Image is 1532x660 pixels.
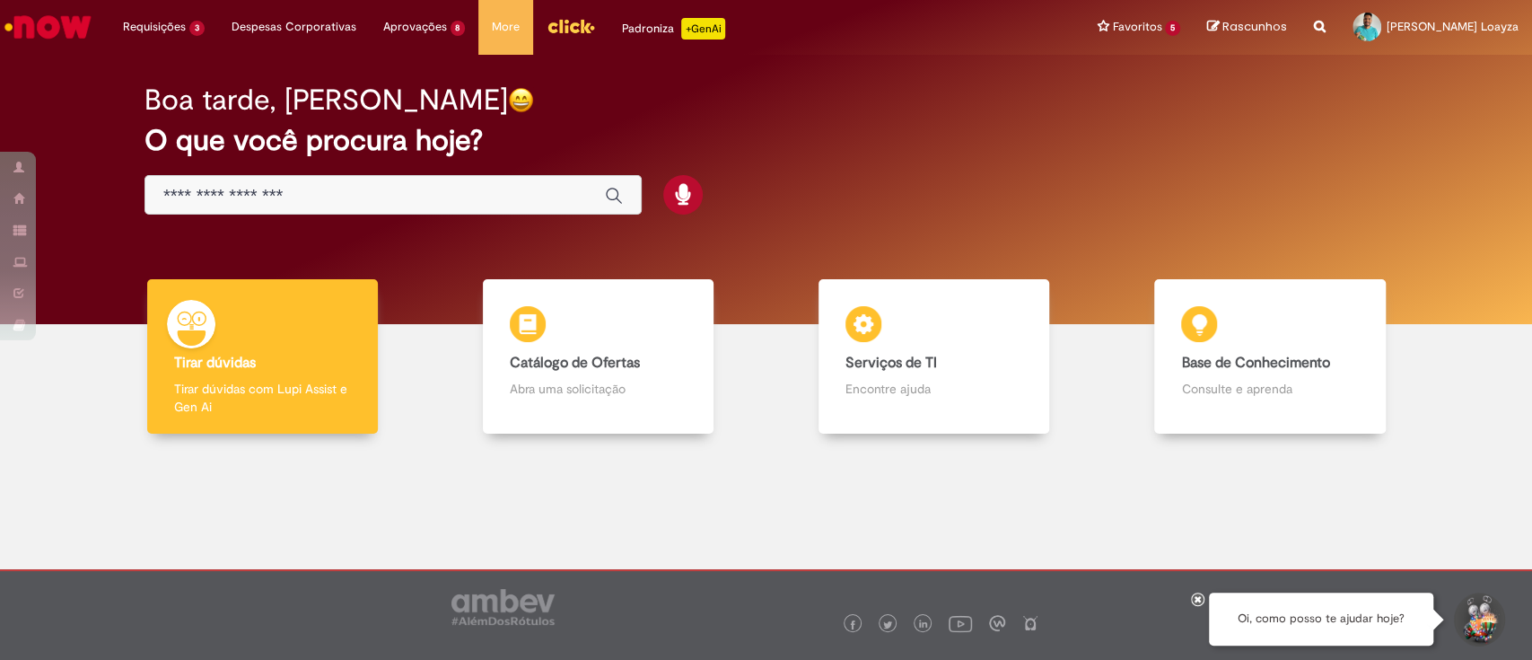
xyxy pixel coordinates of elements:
[848,620,857,629] img: logo_footer_facebook.png
[547,13,595,40] img: click_logo_yellow_360x200.png
[510,380,687,398] p: Abra uma solicitação
[1451,593,1505,647] button: Iniciar Conversa de Suporte
[919,620,928,630] img: logo_footer_linkedin.png
[383,18,447,36] span: Aprovações
[1181,380,1358,398] p: Consulte e aprenda
[1102,279,1438,435] a: Base de Conhecimento Consulte e aprenda
[766,279,1102,435] a: Serviços de TI Encontre ajuda
[144,125,1388,156] h2: O que você procura hoje?
[189,21,205,36] span: 3
[681,18,725,40] p: +GenAi
[989,615,1005,631] img: logo_footer_workplace.png
[1181,354,1329,372] b: Base de Conhecimento
[174,354,256,372] b: Tirar dúvidas
[845,354,937,372] b: Serviços de TI
[2,9,94,45] img: ServiceNow
[1209,593,1433,646] div: Oi, como posso te ajudar hoje?
[508,87,534,113] img: happy-face.png
[883,620,892,629] img: logo_footer_twitter.png
[1022,615,1038,631] img: logo_footer_naosei.png
[492,18,520,36] span: More
[123,18,186,36] span: Requisições
[1112,18,1161,36] span: Favoritos
[1207,19,1287,36] a: Rascunhos
[430,279,766,435] a: Catálogo de Ofertas Abra uma solicitação
[94,279,430,435] a: Tirar dúvidas Tirar dúvidas com Lupi Assist e Gen Ai
[232,18,356,36] span: Despesas Corporativas
[451,21,466,36] span: 8
[510,354,640,372] b: Catálogo de Ofertas
[1165,21,1180,36] span: 5
[144,84,508,116] h2: Boa tarde, [PERSON_NAME]
[1222,18,1287,35] span: Rascunhos
[451,589,555,625] img: logo_footer_ambev_rotulo_gray.png
[174,380,351,416] p: Tirar dúvidas com Lupi Assist e Gen Ai
[949,612,972,635] img: logo_footer_youtube.png
[622,18,725,40] div: Padroniza
[1387,19,1519,34] span: [PERSON_NAME] Loayza
[845,380,1022,398] p: Encontre ajuda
